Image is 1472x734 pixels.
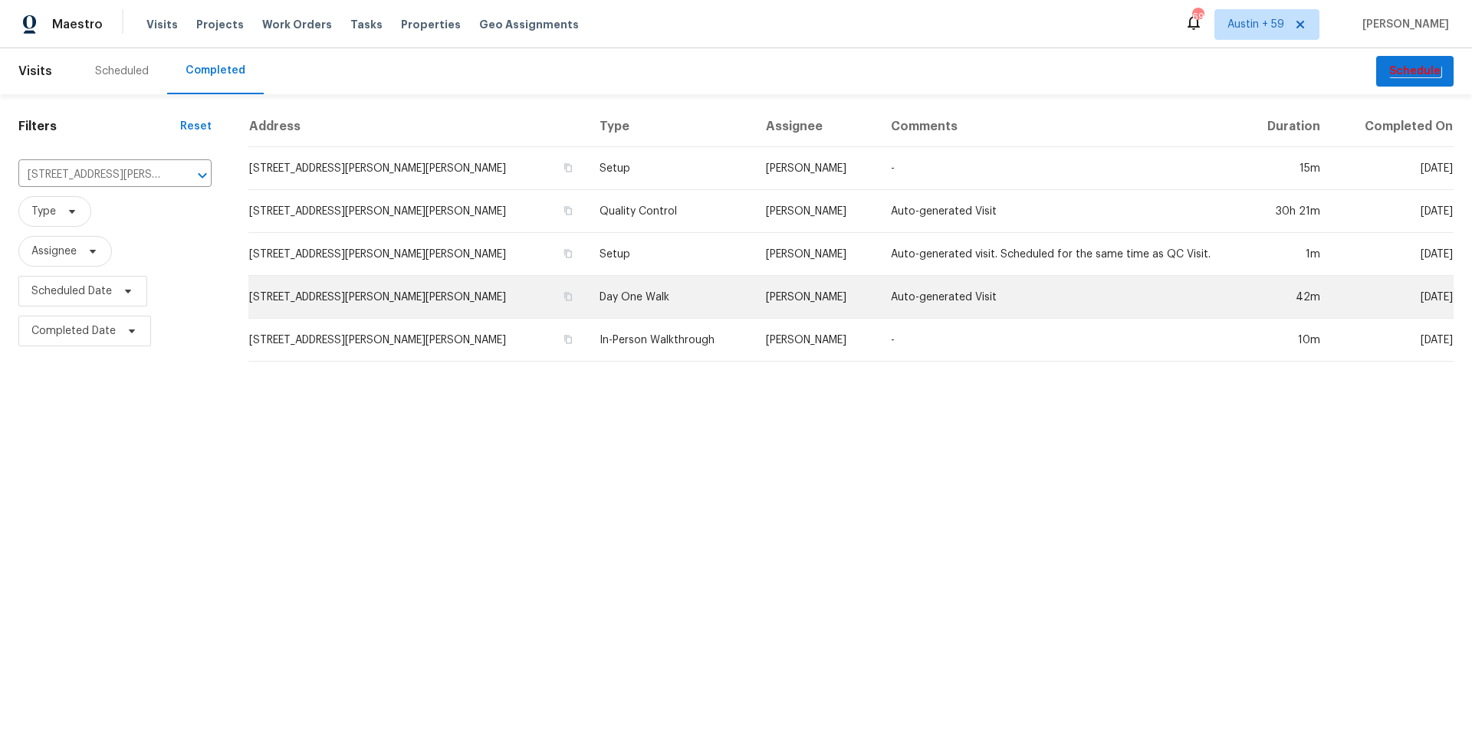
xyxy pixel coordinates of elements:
[1227,17,1284,32] span: Austin + 59
[754,319,879,362] td: [PERSON_NAME]
[1240,276,1333,319] td: 42m
[31,244,77,259] span: Assignee
[587,106,754,147] th: Type
[18,54,52,88] span: Visits
[1192,9,1203,25] div: 698
[754,190,879,233] td: [PERSON_NAME]
[1356,17,1449,32] span: [PERSON_NAME]
[879,147,1240,190] td: -
[879,319,1240,362] td: -
[479,17,579,32] span: Geo Assignments
[1332,276,1454,319] td: [DATE]
[879,190,1240,233] td: Auto-generated Visit
[186,63,245,78] div: Completed
[248,147,587,190] td: [STREET_ADDRESS][PERSON_NAME][PERSON_NAME]
[401,17,461,32] span: Properties
[1240,319,1333,362] td: 10m
[754,147,879,190] td: [PERSON_NAME]
[561,333,575,346] button: Copy Address
[561,161,575,175] button: Copy Address
[1240,147,1333,190] td: 15m
[1240,190,1333,233] td: 30h 21m
[561,247,575,261] button: Copy Address
[1376,56,1454,87] button: Schedule
[95,64,149,79] div: Scheduled
[18,119,180,134] h1: Filters
[180,119,212,134] div: Reset
[1240,106,1333,147] th: Duration
[587,276,754,319] td: Day One Walk
[879,106,1240,147] th: Comments
[561,290,575,303] button: Copy Address
[196,17,244,32] span: Projects
[1332,106,1454,147] th: Completed On
[587,233,754,276] td: Setup
[1332,319,1454,362] td: [DATE]
[587,190,754,233] td: Quality Control
[248,106,587,147] th: Address
[248,276,587,319] td: [STREET_ADDRESS][PERSON_NAME][PERSON_NAME]
[146,17,178,32] span: Visits
[879,233,1240,276] td: Auto-generated visit. Scheduled for the same time as QC Visit.
[31,204,56,219] span: Type
[31,323,116,339] span: Completed Date
[350,19,383,30] span: Tasks
[754,106,879,147] th: Assignee
[754,276,879,319] td: [PERSON_NAME]
[248,233,587,276] td: [STREET_ADDRESS][PERSON_NAME][PERSON_NAME]
[754,233,879,276] td: [PERSON_NAME]
[1388,65,1441,77] em: Schedule
[18,163,169,187] input: Search for an address...
[1240,233,1333,276] td: 1m
[879,276,1240,319] td: Auto-generated Visit
[192,165,213,186] button: Open
[1332,190,1454,233] td: [DATE]
[248,319,587,362] td: [STREET_ADDRESS][PERSON_NAME][PERSON_NAME]
[52,17,103,32] span: Maestro
[262,17,332,32] span: Work Orders
[248,190,587,233] td: [STREET_ADDRESS][PERSON_NAME][PERSON_NAME]
[31,283,112,299] span: Scheduled Date
[561,204,575,218] button: Copy Address
[1332,233,1454,276] td: [DATE]
[1332,147,1454,190] td: [DATE]
[587,319,754,362] td: In-Person Walkthrough
[587,147,754,190] td: Setup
